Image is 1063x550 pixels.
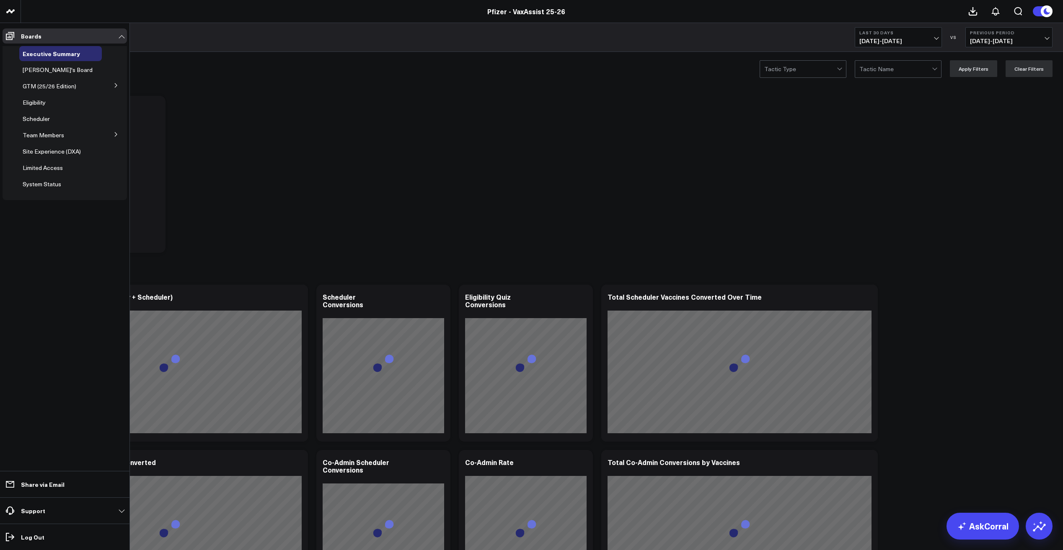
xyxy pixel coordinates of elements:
[23,181,61,188] a: System Status
[608,457,740,467] div: Total Co-Admin Conversions by Vaccines
[21,507,45,514] p: Support
[23,132,64,139] a: Team Members
[1006,60,1053,77] button: Clear Filters
[965,27,1053,47] button: Previous Period[DATE]-[DATE]
[23,147,81,155] span: Site Experience (DXA)
[323,292,363,309] div: Scheduler Conversions
[855,27,942,47] button: Last 30 Days[DATE]-[DATE]
[323,457,389,474] div: Co-Admin Scheduler Conversions
[859,38,937,44] span: [DATE] - [DATE]
[23,66,93,74] span: [PERSON_NAME]'s Board
[23,49,80,58] span: Executive Summary
[23,67,93,73] a: [PERSON_NAME]'s Board
[859,30,937,35] b: Last 30 Days
[21,481,65,488] p: Share via Email
[23,50,80,57] a: Executive Summary
[23,82,76,90] span: GTM (25/26 Edition)
[23,180,61,188] span: System Status
[950,60,997,77] button: Apply Filters
[23,116,50,122] a: Scheduler
[970,30,1048,35] b: Previous Period
[970,38,1048,44] span: [DATE] - [DATE]
[465,457,514,467] div: Co-Admin Rate
[23,99,46,106] a: Eligibility
[21,534,44,540] p: Log Out
[23,83,76,90] a: GTM (25/26 Edition)
[946,35,961,40] div: VS
[487,7,565,16] a: Pfizer - VaxAssist 25-26
[23,148,81,155] a: Site Experience (DXA)
[21,33,41,39] p: Boards
[947,513,1019,540] a: AskCorral
[23,131,64,139] span: Team Members
[23,115,50,123] span: Scheduler
[465,292,511,309] div: Eligibility Quiz Conversions
[23,164,63,171] a: Limited Access
[23,98,46,106] span: Eligibility
[608,292,762,301] div: Total Scheduler Vaccines Converted Over Time
[3,529,127,545] a: Log Out
[23,164,63,172] span: Limited Access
